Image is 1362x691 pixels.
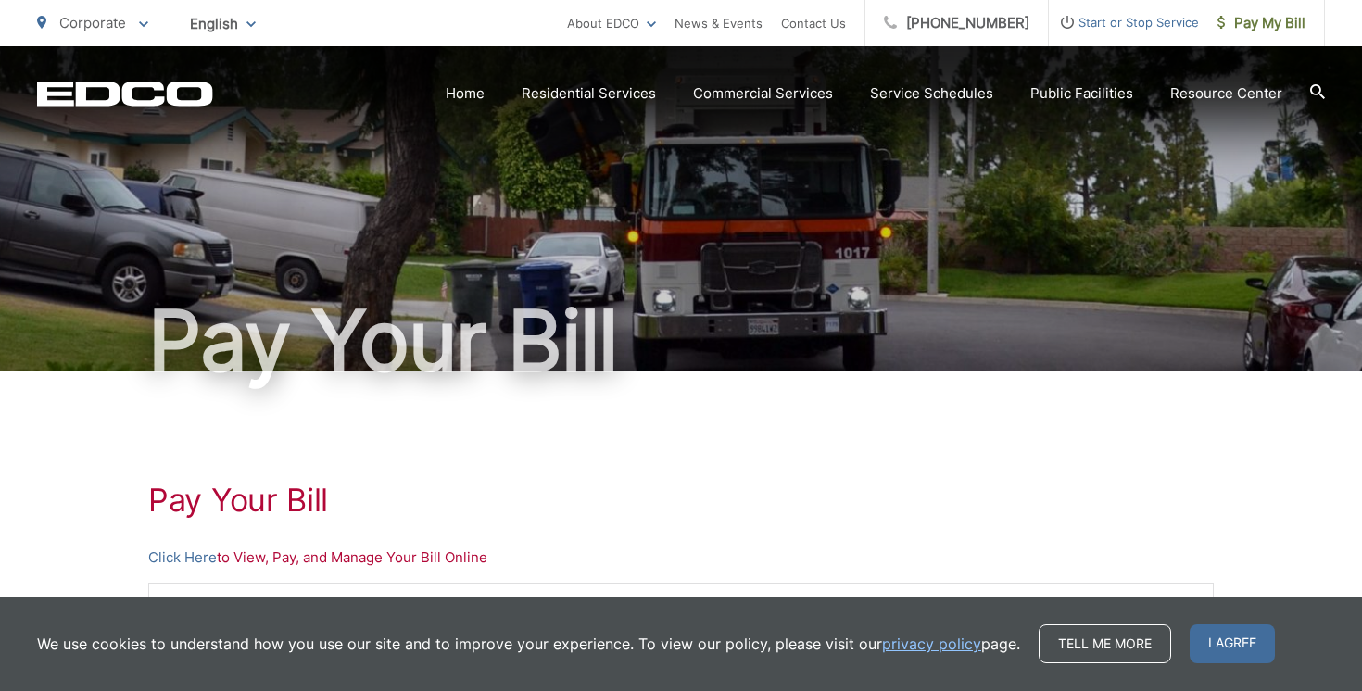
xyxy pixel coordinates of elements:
a: Tell me more [1039,624,1171,663]
a: EDCD logo. Return to the homepage. [37,81,213,107]
h1: Pay Your Bill [37,295,1325,387]
a: Commercial Services [693,82,833,105]
p: to View, Pay, and Manage Your Bill Online [148,547,1214,569]
a: privacy policy [882,633,981,655]
h1: Pay Your Bill [148,482,1214,519]
a: About EDCO [567,12,656,34]
p: We use cookies to understand how you use our site and to improve your experience. To view our pol... [37,633,1020,655]
a: Contact Us [781,12,846,34]
a: Residential Services [522,82,656,105]
a: Resource Center [1170,82,1282,105]
a: Service Schedules [870,82,993,105]
a: Click Here [148,547,217,569]
span: I agree [1190,624,1275,663]
span: English [176,7,270,40]
a: Home [446,82,485,105]
a: News & Events [675,12,763,34]
span: Pay My Bill [1217,12,1305,34]
span: Corporate [59,14,126,31]
a: Public Facilities [1030,82,1133,105]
